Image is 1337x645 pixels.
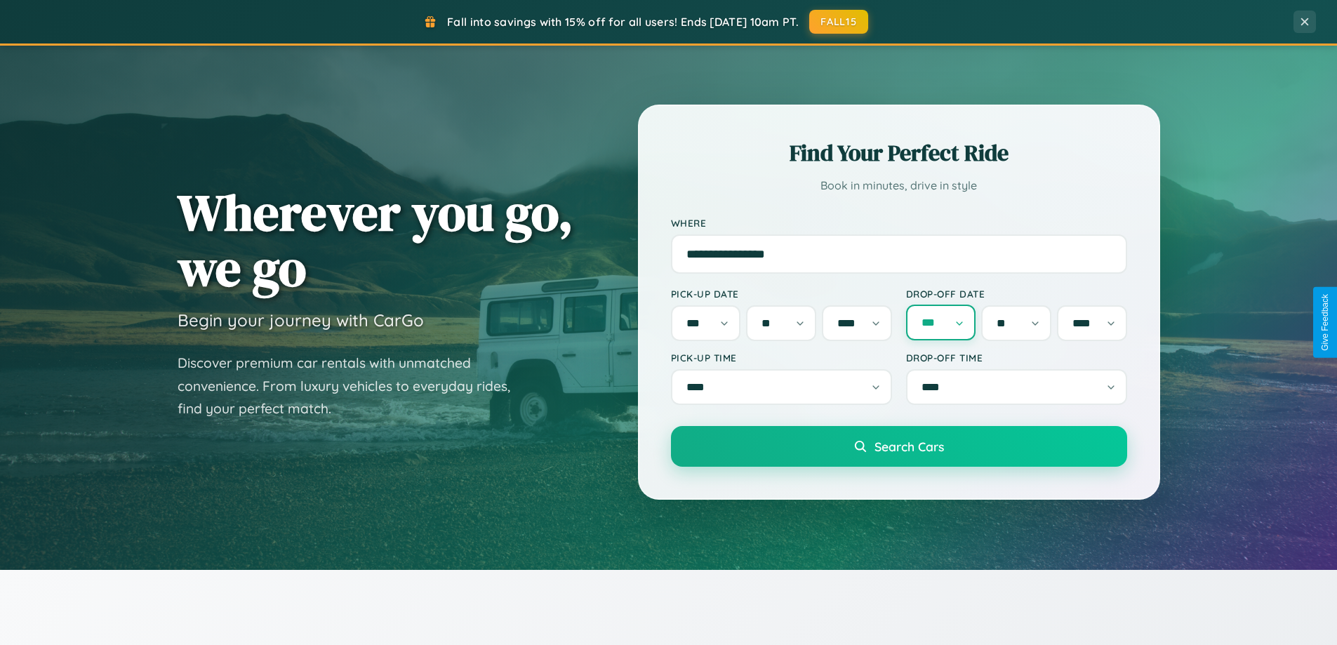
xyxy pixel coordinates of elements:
span: Fall into savings with 15% off for all users! Ends [DATE] 10am PT. [447,15,799,29]
button: FALL15 [809,10,868,34]
button: Search Cars [671,426,1127,467]
label: Pick-up Date [671,288,892,300]
label: Drop-off Time [906,352,1127,364]
div: Give Feedback [1320,294,1330,351]
p: Book in minutes, drive in style [671,175,1127,196]
label: Drop-off Date [906,288,1127,300]
h1: Wherever you go, we go [178,185,573,295]
label: Where [671,217,1127,229]
h2: Find Your Perfect Ride [671,138,1127,168]
h3: Begin your journey with CarGo [178,310,424,331]
span: Search Cars [874,439,944,454]
p: Discover premium car rentals with unmatched convenience. From luxury vehicles to everyday rides, ... [178,352,528,420]
label: Pick-up Time [671,352,892,364]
